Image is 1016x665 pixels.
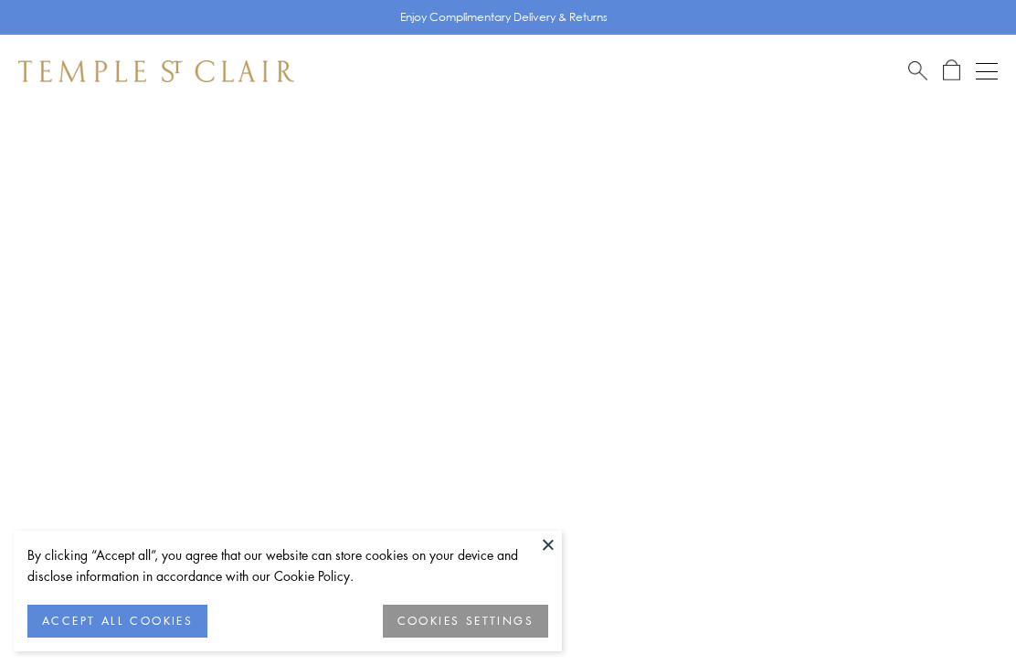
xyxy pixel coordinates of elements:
button: COOKIES SETTINGS [383,605,548,638]
div: By clicking “Accept all”, you agree that our website can store cookies on your device and disclos... [27,544,548,586]
a: Open Shopping Bag [943,59,960,82]
img: Temple St. Clair [18,60,294,82]
button: Open navigation [976,60,998,82]
p: Enjoy Complimentary Delivery & Returns [400,8,608,26]
button: ACCEPT ALL COOKIES [27,605,207,638]
iframe: Gorgias live chat messenger [925,579,998,647]
a: Search [908,59,927,82]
